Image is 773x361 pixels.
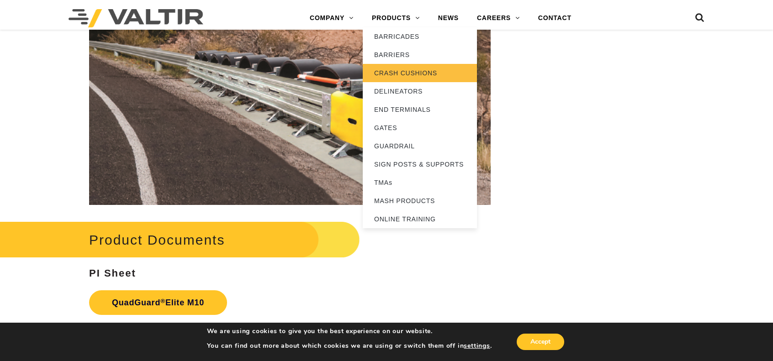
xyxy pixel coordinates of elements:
[363,64,477,82] a: CRASH CUSHIONS
[429,9,468,27] a: NEWS
[207,327,492,335] p: We are using cookies to give you the best experience on our website.
[363,46,477,64] a: BARRIERS
[363,9,429,27] a: PRODUCTS
[363,82,477,100] a: DELINEATORS
[363,192,477,210] a: MASH PRODUCTS
[89,290,227,315] a: QuadGuard®Elite M10
[363,100,477,119] a: END TERMINALS
[529,9,581,27] a: CONTACT
[363,137,477,155] a: GUARDRAIL
[301,9,363,27] a: COMPANY
[89,267,136,279] strong: PI Sheet
[363,210,477,228] a: ONLINE TRAINING
[160,298,165,304] sup: ®
[363,119,477,137] a: GATES
[517,334,564,350] button: Accept
[468,9,529,27] a: CAREERS
[69,9,203,27] img: Valtir
[363,27,477,46] a: BARRICADES
[207,342,492,350] p: You can find out more about which cookies we are using or switch them off in .
[464,342,490,350] button: settings
[363,155,477,173] a: SIGN POSTS & SUPPORTS
[363,173,477,192] a: TMAs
